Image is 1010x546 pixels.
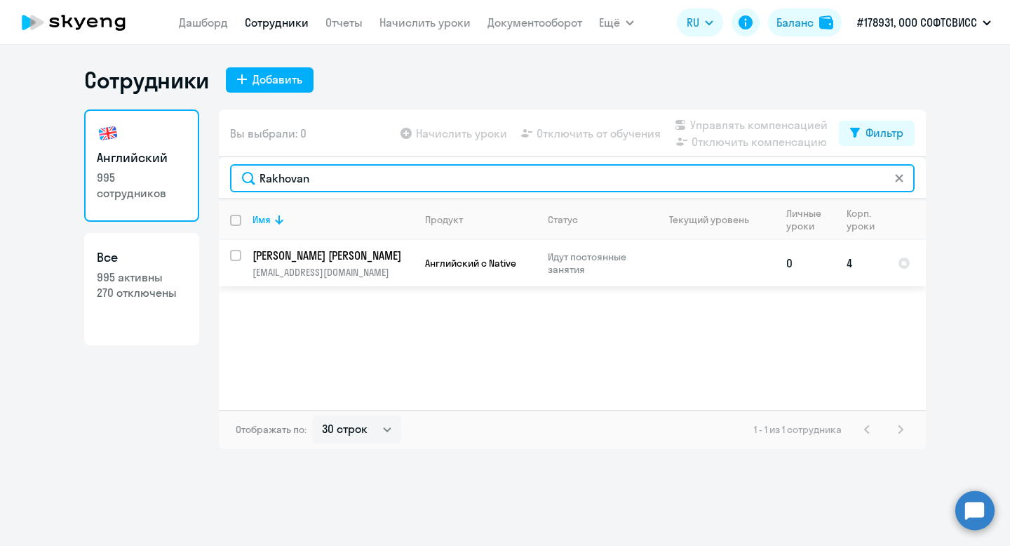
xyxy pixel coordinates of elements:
a: Отчеты [325,15,363,29]
button: #178931, ООО СОФТСВИСС [850,6,998,39]
span: RU [687,14,699,31]
a: Документооборот [487,15,582,29]
div: Статус [548,213,578,226]
p: 270 отключены [97,285,187,300]
div: Текущий уровень [669,213,749,226]
div: Корп. уроки [847,207,877,232]
div: Продукт [425,213,536,226]
span: Вы выбрали: 0 [230,125,307,142]
span: Английский с Native [425,257,516,269]
h3: Все [97,248,187,267]
p: 995 активны [97,269,187,285]
a: Начислить уроки [379,15,471,29]
div: Баланс [776,14,814,31]
img: balance [819,15,833,29]
div: Корп. уроки [847,207,886,232]
div: Добавить [252,71,302,88]
div: Статус [548,213,644,226]
span: 1 - 1 из 1 сотрудника [754,423,842,436]
div: Фильтр [866,124,903,141]
div: Имя [252,213,271,226]
button: Балансbalance [768,8,842,36]
button: Ещё [599,8,634,36]
div: Текущий уровень [656,213,774,226]
p: [EMAIL_ADDRESS][DOMAIN_NAME] [252,266,413,279]
p: 995 сотрудников [97,170,187,201]
a: [PERSON_NAME] [PERSON_NAME] [252,248,413,263]
div: Личные уроки [786,207,835,232]
h3: Английский [97,149,187,167]
button: Фильтр [839,121,915,146]
input: Поиск по имени, email, продукту или статусу [230,164,915,192]
span: Ещё [599,14,620,31]
div: Имя [252,213,413,226]
div: Личные уроки [786,207,826,232]
p: Идут постоянные занятия [548,251,644,276]
a: Сотрудники [245,15,309,29]
button: Добавить [226,67,314,93]
a: Дашборд [179,15,228,29]
p: #178931, ООО СОФТСВИСС [857,14,977,31]
p: [PERSON_NAME] [PERSON_NAME] [252,248,411,263]
a: Английский995 сотрудников [84,109,199,222]
div: Продукт [425,213,463,226]
td: 4 [835,240,887,286]
td: 0 [775,240,835,286]
img: english [97,122,119,145]
h1: Сотрудники [84,66,209,94]
span: Отображать по: [236,423,307,436]
a: Все995 активны270 отключены [84,233,199,345]
button: RU [677,8,723,36]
